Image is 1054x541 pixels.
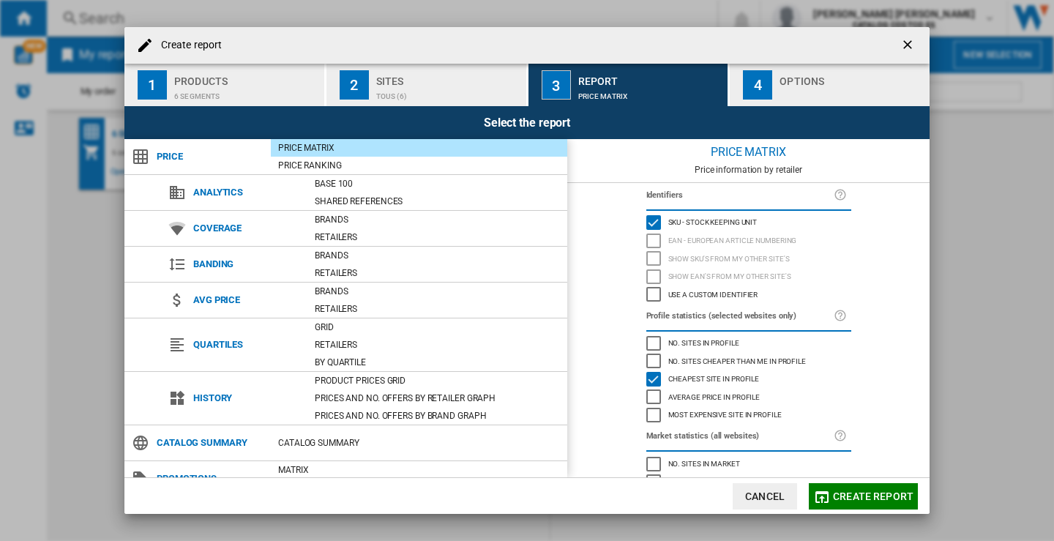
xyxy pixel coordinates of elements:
[646,187,834,204] label: Identifiers
[668,288,758,299] span: Use a custom identifier
[646,455,851,473] md-checkbox: No. sites in market
[271,158,567,173] div: Price Ranking
[646,388,851,406] md-checkbox: Average price in profile
[149,433,271,453] span: Catalog Summary
[307,194,567,209] div: Shared references
[646,268,851,286] md-checkbox: Show EAN's from my other site's
[271,141,567,155] div: Price Matrix
[149,146,271,167] span: Price
[186,290,307,310] span: Avg price
[668,458,740,468] span: No. sites in market
[668,234,797,245] span: EAN - European Article Numbering
[780,70,924,85] div: Options
[733,483,797,510] button: Cancel
[307,248,567,263] div: Brands
[307,408,567,423] div: Prices and No. offers by brand graph
[646,335,851,353] md-checkbox: No. sites in profile
[668,373,760,383] span: Cheapest site in profile
[186,218,307,239] span: Coverage
[646,473,851,491] md-checkbox: No. sites cheaper than me in market
[646,286,851,304] md-checkbox: Use a custom identifier
[646,406,851,425] md-checkbox: Most expensive site in profile
[833,490,913,502] span: Create report
[646,428,834,444] label: Market statistics (all websites)
[668,355,806,365] span: No. sites cheaper than me in profile
[138,70,167,100] div: 1
[542,70,571,100] div: 3
[149,469,271,489] span: Promotions
[174,70,318,85] div: Products
[124,64,326,106] button: 1 Products 6 segments
[124,106,930,139] div: Select the report
[326,64,528,106] button: 2 Sites TOUS (6)
[307,337,567,352] div: Retailers
[730,64,930,106] button: 4 Options
[668,408,782,419] span: Most expensive site in profile
[668,391,760,401] span: Average price in profile
[743,70,772,100] div: 4
[646,370,851,389] md-checkbox: Cheapest site in profile
[668,337,739,347] span: No. sites in profile
[186,335,307,355] span: Quartiles
[646,352,851,370] md-checkbox: No. sites cheaper than me in profile
[646,308,834,324] label: Profile statistics (selected websites only)
[271,436,567,450] div: Catalog Summary
[668,270,791,280] span: Show EAN's from my other site's
[376,70,520,85] div: Sites
[174,85,318,100] div: 6 segments
[894,31,924,60] button: getI18NText('BUTTONS.CLOSE_DIALOG')
[307,302,567,316] div: Retailers
[567,139,930,165] div: Price Matrix
[578,70,722,85] div: Report
[186,388,307,408] span: History
[307,320,567,335] div: Grid
[307,212,567,227] div: Brands
[900,37,918,55] ng-md-icon: getI18NText('BUTTONS.CLOSE_DIALOG')
[340,70,369,100] div: 2
[668,216,758,226] span: SKU - Stock Keeping Unit
[376,85,520,100] div: TOUS (6)
[186,182,307,203] span: Analytics
[646,231,851,250] md-checkbox: EAN - European Article Numbering
[646,214,851,232] md-checkbox: SKU - Stock Keeping Unit
[307,373,567,388] div: Product prices grid
[307,355,567,370] div: By quartile
[307,176,567,191] div: Base 100
[154,38,222,53] h4: Create report
[809,483,918,510] button: Create report
[528,64,730,106] button: 3 Report Price Matrix
[668,475,807,485] span: No. sites cheaper than me in market
[646,250,851,268] md-checkbox: Show SKU'S from my other site's
[567,165,930,175] div: Price information by retailer
[307,230,567,245] div: Retailers
[271,463,567,477] div: Matrix
[307,284,567,299] div: Brands
[578,85,722,100] div: Price Matrix
[307,391,567,406] div: Prices and No. offers by retailer graph
[186,254,307,275] span: Banding
[307,266,567,280] div: Retailers
[668,253,790,263] span: Show SKU'S from my other site's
